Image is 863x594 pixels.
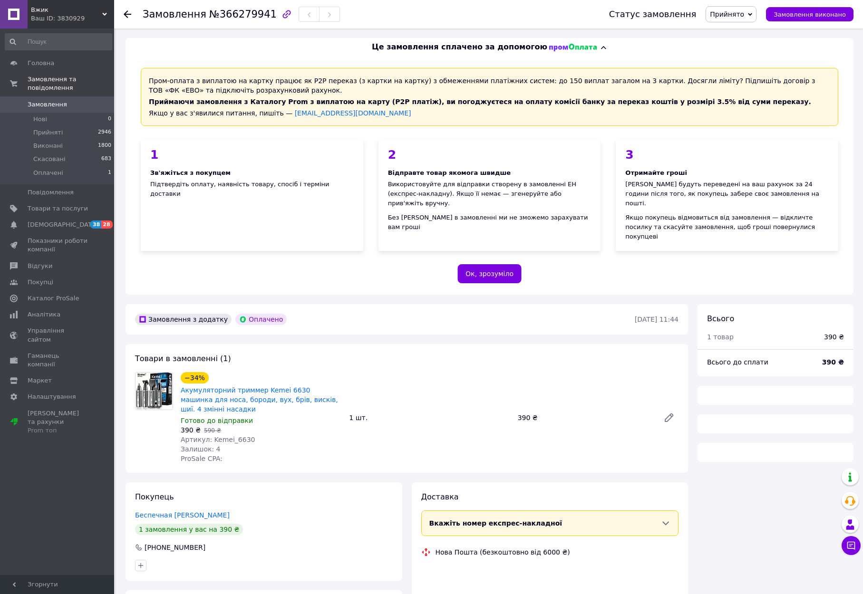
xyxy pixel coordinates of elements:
span: 0 [108,115,111,124]
span: Відгуки [28,262,52,270]
a: Редагувати [659,408,679,427]
div: Нова Пошта (безкоштовно від 6000 ₴) [433,547,572,557]
span: 1 [108,169,111,177]
div: 2 [388,149,591,161]
span: 683 [101,155,111,163]
span: Прийнято [710,10,744,18]
div: 3 [625,149,829,161]
span: ProSale CPA: [181,455,223,462]
span: Вжик [31,6,102,14]
button: Замовлення виконано [766,7,853,21]
div: Ваш ID: 3830929 [31,14,114,23]
div: Статус замовлення [609,10,697,19]
div: Якщо у вас з'явилися питання, пишіть — [149,108,830,118]
a: Беспечная [PERSON_NAME] [135,511,230,519]
span: Прийняті [33,128,63,137]
span: Гаманець компанії [28,352,88,369]
span: Повідомлення [28,188,74,197]
a: [EMAIL_ADDRESS][DOMAIN_NAME] [295,109,411,117]
span: Отримайте гроші [625,169,687,176]
span: Приймаючи замовлення з Каталогу Prom з виплатою на карту (Р2Р платіж), ви погоджуєтеся на оплату ... [149,98,811,105]
span: 2946 [98,128,111,137]
span: Це замовлення сплачено за допомогою [372,42,547,53]
span: Покупець [135,492,174,501]
div: −34% [181,372,209,383]
span: 1800 [98,142,111,150]
span: Виконані [33,142,63,150]
span: Замовлення [143,9,206,20]
div: Повернутися назад [124,10,131,19]
div: 1 [150,149,354,161]
button: Ок, зрозуміло [457,264,522,283]
div: 1 замовлення у вас на 390 ₴ [135,524,243,535]
div: 390 ₴ [824,332,844,342]
span: Відправте товар якомога швидше [388,169,511,176]
span: Каталог ProSale [28,294,79,303]
span: 1 товар [707,333,734,341]
div: 1 шт. [345,411,514,424]
span: 590 ₴ [204,427,221,434]
span: 28 [101,220,112,229]
div: Замовлення з додатку [135,314,232,325]
span: Замовлення та повідомлення [28,75,114,92]
a: Акумуляторний триммер Kemei 6630 машинка для носа, бороди, вух, брів, висків, шиї. 4 змінні насадки [181,386,338,413]
span: Показники роботи компанії [28,237,88,254]
span: Налаштування [28,393,76,401]
div: Пром-оплата з виплатою на картку працює як P2P переказ (з картки на картку) з обмеженнями платіжн... [141,68,838,126]
div: Якщо покупець відмовиться від замовлення — відкличте посилку та скасуйте замовлення, щоб гроші по... [625,213,829,241]
span: Зв'яжіться з покупцем [150,169,231,176]
span: Всього [707,314,734,323]
span: Товари та послуги [28,204,88,213]
div: [PHONE_NUMBER] [144,543,206,552]
div: Підтвердіть оплату, наявність товару, спосіб і терміни доставки [141,139,363,251]
span: Скасовані [33,155,66,163]
span: 390 ₴ [181,426,201,434]
span: [DEMOGRAPHIC_DATA] [28,220,98,229]
span: Залишок: 4 [181,445,221,453]
img: Акумуляторний триммер Kemei 6630 машинка для носа, бороди, вух, брів, висків, шиї. 4 змінні насадки [136,373,173,409]
b: 390 ₴ [822,358,844,366]
input: Пошук [5,33,112,50]
span: Доставка [421,492,459,501]
span: Головна [28,59,54,67]
span: Маркет [28,376,52,385]
div: Використовуйте для відправки створену в замовленні ЕН (експрес-накладну). Якщо її немає — згенеру... [388,180,591,208]
span: Товари в замовленні (1) [135,354,231,363]
div: Без [PERSON_NAME] в замовленні ми не зможемо зарахувати вам гроші [388,213,591,232]
div: Prom топ [28,426,88,435]
span: Замовлення [28,100,67,109]
span: Оплачені [33,169,63,177]
span: Артикул: Kemei_6630 [181,436,255,443]
div: [PERSON_NAME] будуть переведені на ваш рахунок за 24 години після того, як покупець забере своє з... [625,180,829,208]
span: Покупці [28,278,53,287]
div: Оплачено [235,314,287,325]
span: 38 [90,220,101,229]
time: [DATE] 11:44 [635,316,679,323]
button: Чат з покупцем [842,536,861,555]
span: Вкажіть номер експрес-накладної [429,519,562,527]
span: Замовлення виконано [774,11,846,18]
span: №366279941 [209,9,277,20]
span: Готово до відправки [181,417,253,424]
span: Аналітика [28,310,60,319]
span: Нові [33,115,47,124]
span: Всього до сплати [707,358,768,366]
span: [PERSON_NAME] та рахунки [28,409,88,435]
div: 390 ₴ [514,411,656,424]
span: Управління сайтом [28,326,88,344]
